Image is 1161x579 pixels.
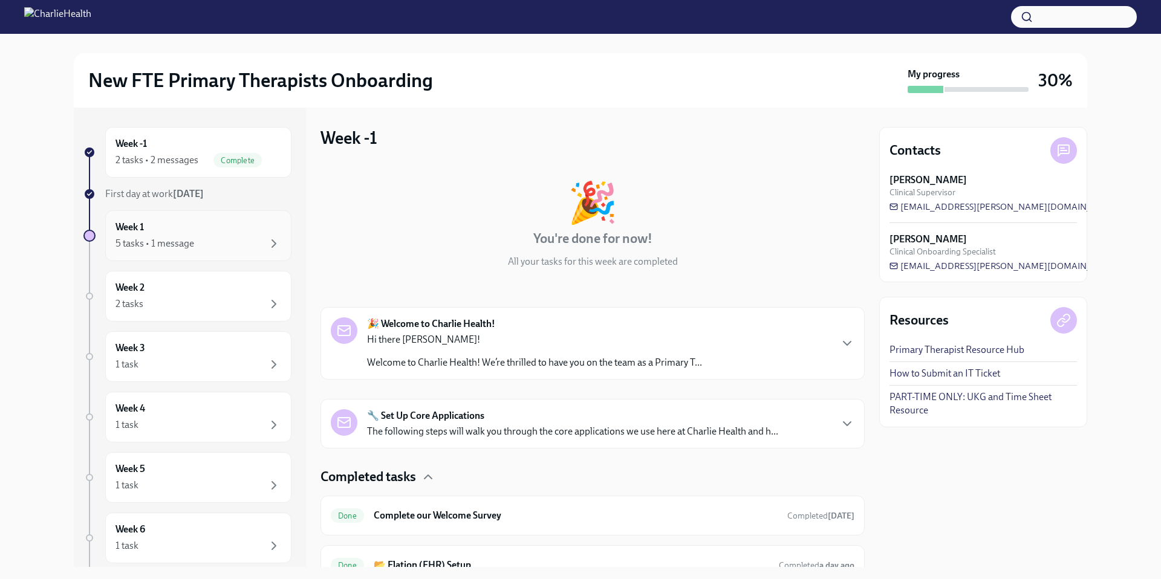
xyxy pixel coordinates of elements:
[115,479,138,492] div: 1 task
[115,137,147,150] h6: Week -1
[533,230,652,248] h4: You're done for now!
[331,561,364,570] span: Done
[889,201,1120,213] a: [EMAIL_ADDRESS][PERSON_NAME][DOMAIN_NAME]
[83,513,291,563] a: Week 61 task
[331,511,364,520] span: Done
[889,187,955,198] span: Clinical Supervisor
[779,560,854,571] span: September 16th, 2025 11:50
[115,297,143,311] div: 2 tasks
[105,188,204,199] span: First day at work
[374,558,769,572] h6: 📂 Elation (EHR) Setup
[367,409,484,422] strong: 🔧 Set Up Core Applications
[83,392,291,442] a: Week 41 task
[889,173,967,187] strong: [PERSON_NAME]
[787,510,854,522] span: September 15th, 2025 10:29
[320,127,377,149] h3: Week -1
[374,509,778,522] h6: Complete our Welcome Survey
[889,311,949,329] h4: Resources
[889,367,1000,380] a: How to Submit an IT Ticket
[787,511,854,521] span: Completed
[115,221,144,234] h6: Week 1
[889,141,941,160] h4: Contacts
[367,333,702,346] p: Hi there [PERSON_NAME]!
[908,68,960,81] strong: My progress
[115,154,198,167] div: 2 tasks • 2 messages
[83,331,291,382] a: Week 31 task
[115,539,138,552] div: 1 task
[320,468,865,486] div: Completed tasks
[889,390,1077,417] a: PART-TIME ONLY: UKG and Time Sheet Resource
[1038,70,1073,91] h3: 30%
[213,156,262,165] span: Complete
[889,260,1120,272] a: [EMAIL_ADDRESS][PERSON_NAME][DOMAIN_NAME]
[83,187,291,201] a: First day at work[DATE]
[115,358,138,371] div: 1 task
[889,343,1024,357] a: Primary Therapist Resource Hub
[331,555,854,575] a: Done📂 Elation (EHR) SetupCompleteda day ago
[115,402,145,415] h6: Week 4
[367,356,702,369] p: Welcome to Charlie Health! We’re thrilled to have you on the team as a Primary T...
[889,233,967,246] strong: [PERSON_NAME]
[115,341,145,355] h6: Week 3
[819,560,854,571] strong: a day ago
[508,255,678,268] p: All your tasks for this week are completed
[115,237,194,250] div: 5 tasks • 1 message
[779,560,854,571] span: Completed
[115,418,138,432] div: 1 task
[320,468,416,486] h4: Completed tasks
[83,127,291,178] a: Week -12 tasks • 2 messagesComplete
[889,246,996,257] span: Clinical Onboarding Specialist
[115,462,145,476] h6: Week 5
[367,317,495,331] strong: 🎉 Welcome to Charlie Health!
[115,523,145,536] h6: Week 6
[173,188,204,199] strong: [DATE]
[83,452,291,503] a: Week 51 task
[331,506,854,525] a: DoneComplete our Welcome SurveyCompleted[DATE]
[83,271,291,322] a: Week 22 tasks
[568,183,617,222] div: 🎉
[828,511,854,521] strong: [DATE]
[115,281,145,294] h6: Week 2
[88,68,433,92] h2: New FTE Primary Therapists Onboarding
[83,210,291,261] a: Week 15 tasks • 1 message
[367,425,778,438] p: The following steps will walk you through the core applications we use here at Charlie Health and...
[24,7,91,27] img: CharlieHealth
